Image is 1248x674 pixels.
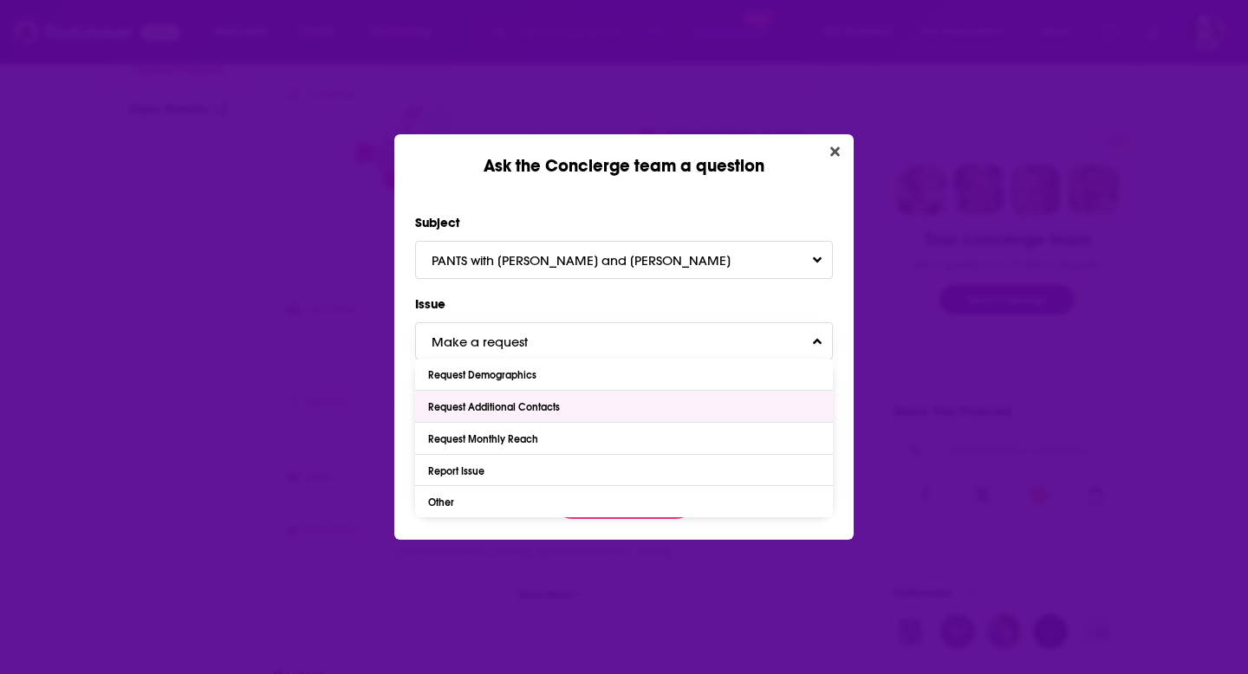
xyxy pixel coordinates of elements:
[823,141,847,163] button: Close
[432,334,562,350] span: Make a request
[428,401,564,413] div: Request Additional Contacts
[415,241,833,278] button: PANTS with [PERSON_NAME] and [PERSON_NAME]Toggle Pronoun Dropdown
[415,293,833,315] label: Issue
[428,369,541,381] div: Request Demographics
[428,433,543,445] div: Request Monthly Reach
[415,211,833,234] label: Subject
[432,252,765,269] span: PANTS with [PERSON_NAME] and [PERSON_NAME]
[428,465,489,477] div: Report Issue
[428,496,458,509] div: Other
[415,322,833,360] button: Make a requestToggle Pronoun Dropdown
[394,134,854,177] div: Ask the Concierge team a question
